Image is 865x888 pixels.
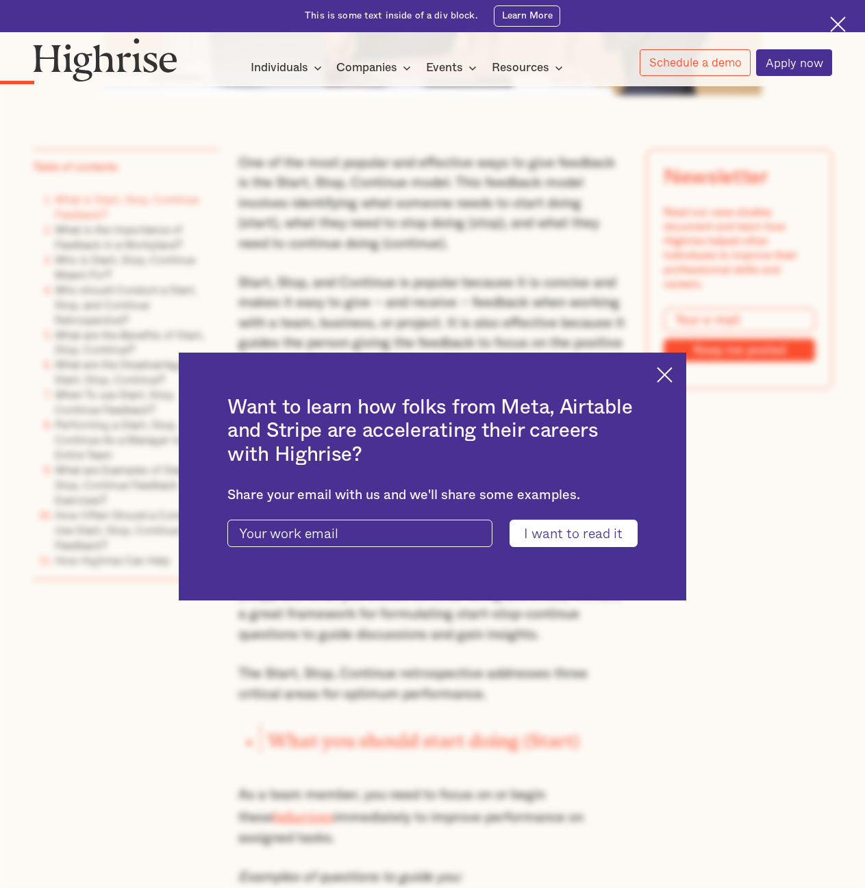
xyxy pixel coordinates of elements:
a: Learn More [494,5,560,27]
div: Resources [492,60,567,76]
img: Cross icon [657,367,673,383]
div: Companies [336,60,397,76]
div: Individuals [251,60,308,76]
div: Events [426,60,481,76]
input: Your work email [227,520,492,546]
img: Cross icon [830,16,846,32]
div: Events [426,60,463,76]
div: This is some text inside of a div block. [305,10,478,23]
form: current-ascender-blog-article-modal-form [227,520,638,546]
input: I want to read it [510,520,638,546]
a: Schedule a demo [640,49,751,76]
div: Resources [492,60,549,76]
div: Individuals [251,60,326,76]
h2: Want to learn how folks from Meta, Airtable and Stripe are accelerating their careers with Highrise? [227,396,638,466]
div: Share your email with us and we'll share some examples. [227,487,638,503]
div: Companies [336,60,415,76]
a: Apply now [756,49,832,76]
img: Highrise logo [33,38,177,81]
